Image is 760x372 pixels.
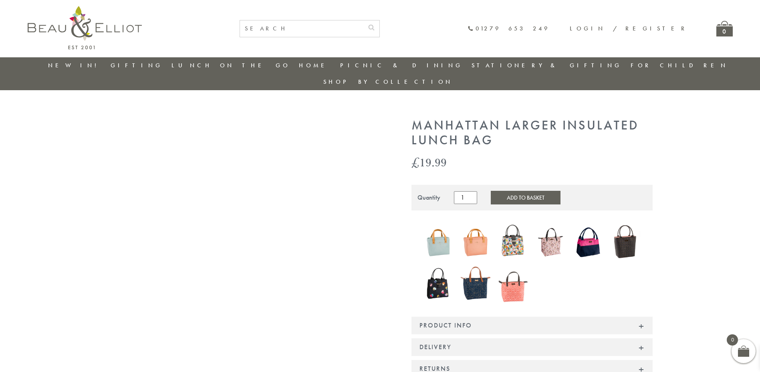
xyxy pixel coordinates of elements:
img: Lexington lunch bag blush [461,222,490,262]
div: Quantity [417,194,440,201]
img: Emily Heart Insulated Lunch Bag [423,266,453,301]
a: Dove Insulated Lunch Bag [611,223,641,263]
a: Picnic & Dining [340,61,463,69]
a: Gifting [111,61,163,69]
img: Lexington lunch bag eau de nil [423,222,453,262]
img: Insulated 7L Luxury Lunch Bag [498,264,528,303]
a: Carnaby Bloom Insulated Lunch Handbag [498,223,528,263]
a: Lexington lunch bag eau de nil [423,222,453,264]
a: For Children [631,61,728,69]
a: Colour Block Insulated Lunch Bag [573,223,603,263]
span: 0 [727,334,738,346]
a: Login / Register [570,24,688,32]
img: logo [28,6,142,49]
a: Navy 7L Luxury Insulated Lunch Bag [461,263,490,305]
a: Lunch On The Go [171,61,290,69]
div: Delivery [411,338,653,356]
bdi: 19.99 [411,154,447,170]
a: Boho Luxury Insulated Lunch Bag [536,223,566,263]
a: Home [299,61,331,69]
input: SEARCH [240,20,363,37]
a: Stationery & Gifting [472,61,622,69]
h1: Manhattan Larger Insulated Lunch Bag [411,118,653,148]
a: 01279 653 249 [468,25,550,32]
a: Lexington lunch bag blush [461,222,490,264]
a: 0 [716,21,733,36]
div: Product Info [411,317,653,334]
img: Navy 7L Luxury Insulated Lunch Bag [461,263,490,303]
button: Add to Basket [491,191,560,204]
a: Shop by collection [323,78,453,86]
img: Carnaby Bloom Insulated Lunch Handbag [498,223,528,261]
span: £ [411,154,419,170]
a: Emily Heart Insulated Lunch Bag [423,266,453,302]
a: Insulated 7L Luxury Lunch Bag [498,264,528,304]
img: Dove Insulated Lunch Bag [611,223,641,261]
input: Product quantity [454,191,477,204]
img: Colour Block Insulated Lunch Bag [573,223,603,261]
a: New in! [48,61,102,69]
img: Boho Luxury Insulated Lunch Bag [536,223,566,261]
